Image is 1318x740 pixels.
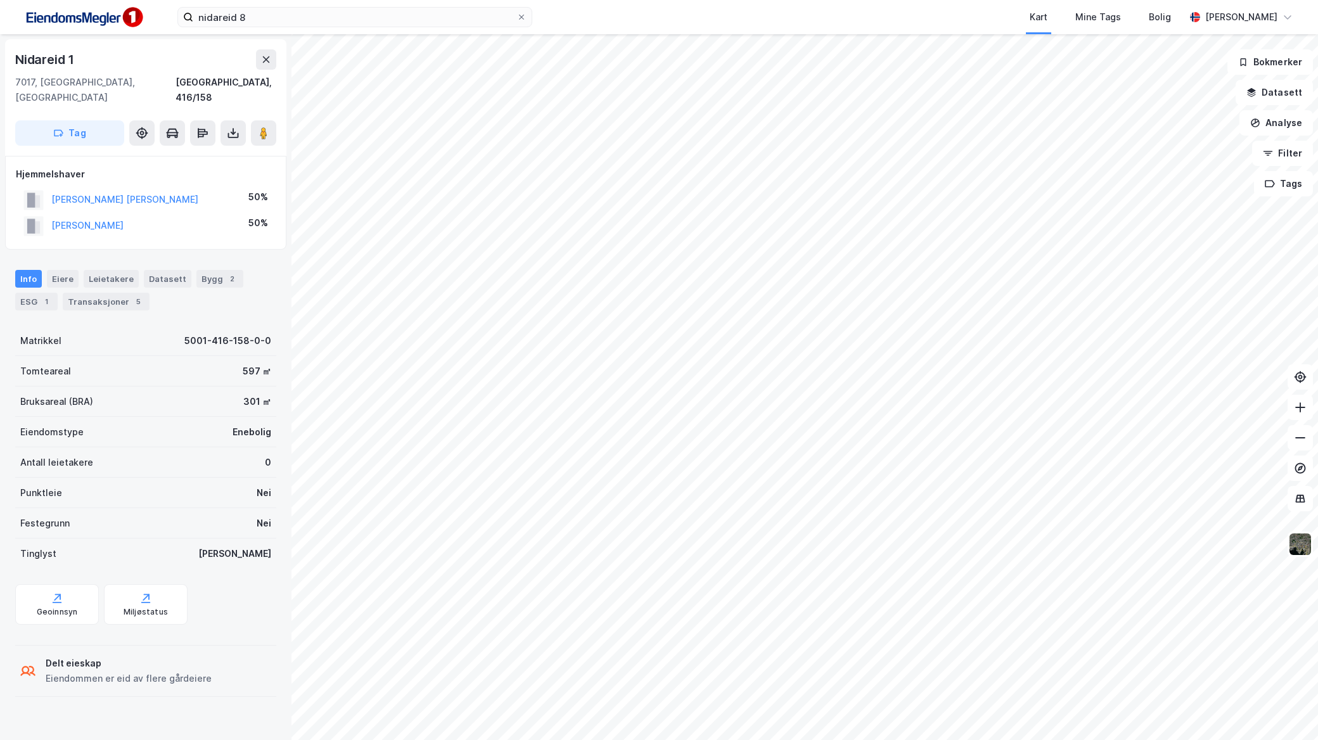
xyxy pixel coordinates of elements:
div: 301 ㎡ [243,394,271,409]
div: Geoinnsyn [37,607,78,617]
div: Antall leietakere [20,455,93,470]
div: Eiere [47,270,79,288]
div: 2 [226,272,238,285]
div: Festegrunn [20,516,70,531]
div: Nidareid 1 [15,49,77,70]
div: Eiendommen er eid av flere gårdeiere [46,671,212,686]
input: Søk på adresse, matrikkel, gårdeiere, leietakere eller personer [193,8,516,27]
div: 50% [248,189,268,205]
div: Kart [1030,10,1047,25]
div: [PERSON_NAME] [198,546,271,561]
div: Punktleie [20,485,62,501]
div: [GEOGRAPHIC_DATA], 416/158 [176,75,276,105]
div: Bruksareal (BRA) [20,394,93,409]
div: Bolig [1149,10,1171,25]
div: Transaksjoner [63,293,150,310]
div: Nei [257,516,271,531]
div: Matrikkel [20,333,61,348]
img: 9k= [1288,532,1312,556]
div: Delt eieskap [46,656,212,671]
img: F4PB6Px+NJ5v8B7XTbfpPpyloAAAAASUVORK5CYII= [20,3,147,32]
div: Kontrollprogram for chat [1255,679,1318,740]
button: Analyse [1239,110,1313,136]
div: ESG [15,293,58,310]
div: Mine Tags [1075,10,1121,25]
div: 50% [248,215,268,231]
div: 1 [40,295,53,308]
button: Bokmerker [1227,49,1313,75]
div: 5 [132,295,144,308]
div: Info [15,270,42,288]
div: Hjemmelshaver [16,167,276,182]
div: Bygg [196,270,243,288]
iframe: Chat Widget [1255,679,1318,740]
button: Datasett [1236,80,1313,105]
div: Leietakere [84,270,139,288]
div: 7017, [GEOGRAPHIC_DATA], [GEOGRAPHIC_DATA] [15,75,176,105]
div: Nei [257,485,271,501]
div: 597 ㎡ [243,364,271,379]
button: Tags [1254,171,1313,196]
div: Tomteareal [20,364,71,379]
div: Enebolig [233,424,271,440]
div: [PERSON_NAME] [1205,10,1277,25]
button: Tag [15,120,124,146]
div: Miljøstatus [124,607,168,617]
button: Filter [1252,141,1313,166]
div: Tinglyst [20,546,56,561]
div: Eiendomstype [20,424,84,440]
div: 5001-416-158-0-0 [184,333,271,348]
div: 0 [265,455,271,470]
div: Datasett [144,270,191,288]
